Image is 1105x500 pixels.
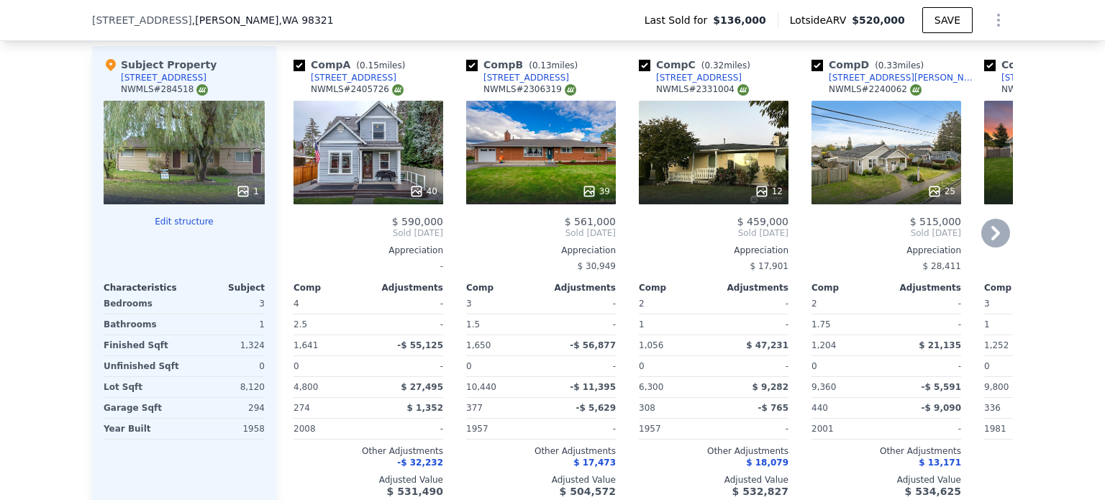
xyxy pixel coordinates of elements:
div: Adjusted Value [811,474,961,486]
div: 1958 [187,419,265,439]
span: Last Sold for [645,13,714,27]
div: Comp [984,282,1059,294]
div: 3 [187,294,265,314]
span: Sold [DATE] [466,227,616,239]
div: 2001 [811,419,883,439]
div: Bathrooms [104,314,181,335]
span: $ 515,000 [910,216,961,227]
div: [STREET_ADDRESS] [121,72,206,83]
div: Year Built [104,419,181,439]
div: 0 [187,356,265,376]
span: 0 [811,361,817,371]
div: 8,120 [187,377,265,397]
span: 10,440 [466,382,496,392]
span: 0.13 [532,60,552,71]
span: 0 [294,361,299,371]
div: Adjusted Value [466,474,616,486]
span: ( miles) [696,60,756,71]
div: Other Adjustments [811,445,961,457]
div: NWMLS # 2331004 [656,83,749,96]
span: $ 9,282 [752,382,788,392]
span: $ 532,827 [732,486,788,497]
span: 0 [984,361,990,371]
div: Adjusted Value [639,474,788,486]
span: 9,800 [984,382,1009,392]
span: $ 13,171 [919,458,961,468]
span: , [PERSON_NAME] [192,13,334,27]
div: Characteristics [104,282,184,294]
span: 1,252 [984,340,1009,350]
span: $ 18,079 [746,458,788,468]
span: $ 504,572 [560,486,616,497]
button: Show Options [984,6,1013,35]
div: - [717,314,788,335]
div: Finished Sqft [104,335,181,355]
div: NWMLS # 284518 [121,83,208,96]
span: 377 [466,403,483,413]
span: -$ 9,090 [922,403,961,413]
span: 3 [984,299,990,309]
div: - [889,314,961,335]
div: - [371,314,443,335]
span: $ 1,352 [407,403,443,413]
img: NWMLS Logo [737,84,749,96]
div: Appreciation [466,245,616,256]
span: 0.32 [704,60,724,71]
span: $ 17,901 [750,261,788,271]
div: Other Adjustments [294,445,443,457]
span: Sold [DATE] [811,227,961,239]
div: Unfinished Sqft [104,356,181,376]
span: 2 [811,299,817,309]
span: $ 21,135 [919,340,961,350]
div: [STREET_ADDRESS] [656,72,742,83]
button: SAVE [922,7,973,33]
div: 25 [927,184,955,199]
div: Comp [466,282,541,294]
span: -$ 11,395 [570,382,616,392]
span: 0.33 [878,60,898,71]
div: Comp C [639,58,756,72]
div: 12 [755,184,783,199]
a: [STREET_ADDRESS] [466,72,569,83]
div: - [371,294,443,314]
span: ( miles) [523,60,583,71]
button: Edit structure [104,216,265,227]
span: 4,800 [294,382,318,392]
div: 1 [984,314,1056,335]
span: Sold [DATE] [294,227,443,239]
div: Appreciation [294,245,443,256]
div: 1 [236,184,259,199]
div: - [371,419,443,439]
div: NWMLS # 2306319 [483,83,576,96]
div: Adjusted Value [294,474,443,486]
div: - [889,356,961,376]
span: $520,000 [852,14,905,26]
div: 40 [409,184,437,199]
div: Other Adjustments [466,445,616,457]
span: 336 [984,403,1001,413]
span: 9,360 [811,382,836,392]
div: 1 [187,314,265,335]
div: - [717,419,788,439]
span: $ 27,495 [401,382,443,392]
div: 1.75 [811,314,883,335]
img: NWMLS Logo [910,84,922,96]
div: 294 [187,398,265,418]
span: $ 531,490 [387,486,443,497]
span: -$ 765 [758,403,788,413]
div: - [889,294,961,314]
div: - [371,356,443,376]
span: 4 [294,299,299,309]
div: 2.5 [294,314,365,335]
span: $ 561,000 [565,216,616,227]
span: ( miles) [869,60,929,71]
div: Comp [811,282,886,294]
span: $ 17,473 [573,458,616,468]
div: Appreciation [811,245,961,256]
span: -$ 5,591 [922,382,961,392]
div: 39 [582,184,610,199]
div: 1957 [466,419,538,439]
span: 0.15 [360,60,379,71]
span: 308 [639,403,655,413]
span: 440 [811,403,828,413]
